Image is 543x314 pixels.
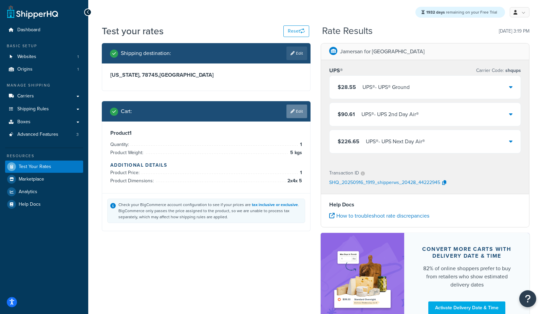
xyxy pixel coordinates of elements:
[17,27,40,33] span: Dashboard
[121,108,132,114] h2: Cart :
[118,202,302,220] div: Check your BigCommerce account configuration to see if your prices are . BigCommerce only passes ...
[504,67,521,74] span: shqups
[5,63,83,76] a: Origins1
[5,43,83,49] div: Basic Setup
[338,110,355,118] span: $90.61
[77,54,79,60] span: 1
[519,290,536,307] button: Open Resource Center
[426,9,445,15] strong: 1932 days
[5,128,83,141] li: Advanced Features
[19,164,51,170] span: Test Your Rates
[5,153,83,159] div: Resources
[286,105,307,118] a: Edit
[19,202,41,207] span: Help Docs
[361,110,419,119] div: UPS® - UPS 2nd Day Air®
[5,90,83,103] a: Carriers
[17,54,36,60] span: Websites
[17,132,58,137] span: Advanced Features
[298,141,302,149] span: 1
[366,137,425,146] div: UPS® - UPS Next Day Air®
[102,24,164,38] h1: Test your rates
[110,149,145,156] span: Product Weight:
[17,119,31,125] span: Boxes
[5,82,83,88] div: Manage Shipping
[420,246,513,259] div: Convert more carts with delivery date & time
[288,149,302,157] span: 5 kgs
[283,25,309,37] button: Reset
[340,47,425,56] p: Jamersan for [GEOGRAPHIC_DATA]
[110,72,302,78] h3: [US_STATE], 78745 , [GEOGRAPHIC_DATA]
[5,161,83,173] a: Test Your Rates
[5,103,83,115] a: Shipping Rules
[76,132,79,137] span: 3
[362,82,410,92] div: UPS® - UPS® Ground
[121,50,171,56] h2: Shipping destination :
[77,67,79,72] span: 1
[110,130,302,136] h3: Product 1
[5,173,83,185] a: Marketplace
[5,186,83,198] a: Analytics
[338,83,356,91] span: $28.55
[17,106,49,112] span: Shipping Rules
[252,202,298,208] a: tax inclusive or exclusive
[19,177,44,182] span: Marketplace
[322,26,373,36] h2: Rate Results
[5,198,83,210] a: Help Docs
[110,162,302,169] h4: Additional Details
[329,168,359,178] p: Transaction ID
[286,177,302,185] span: 2 x 4 x 5
[476,66,521,75] p: Carrier Code:
[286,47,307,60] a: Edit
[110,169,141,176] span: Product Price:
[426,9,497,15] span: remaining on your Free Trial
[329,212,429,220] a: How to troubleshoot rate discrepancies
[17,93,34,99] span: Carriers
[5,63,83,76] li: Origins
[110,177,155,184] span: Product Dimensions:
[19,189,37,195] span: Analytics
[5,24,83,36] a: Dashboard
[5,128,83,141] a: Advanced Features3
[5,51,83,63] a: Websites1
[329,178,440,188] p: SHQ_20250916_1919_shipperws_20428_44222945
[5,51,83,63] li: Websites
[110,141,131,148] span: Quantity:
[298,169,302,177] span: 1
[338,137,359,145] span: $226.65
[17,67,33,72] span: Origins
[499,26,529,36] p: [DATE] 3:19 PM
[5,116,83,128] a: Boxes
[329,201,521,209] h4: Help Docs
[329,67,343,74] h3: UPS®
[420,264,513,289] div: 82% of online shoppers prefer to buy from retailers who show estimated delivery dates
